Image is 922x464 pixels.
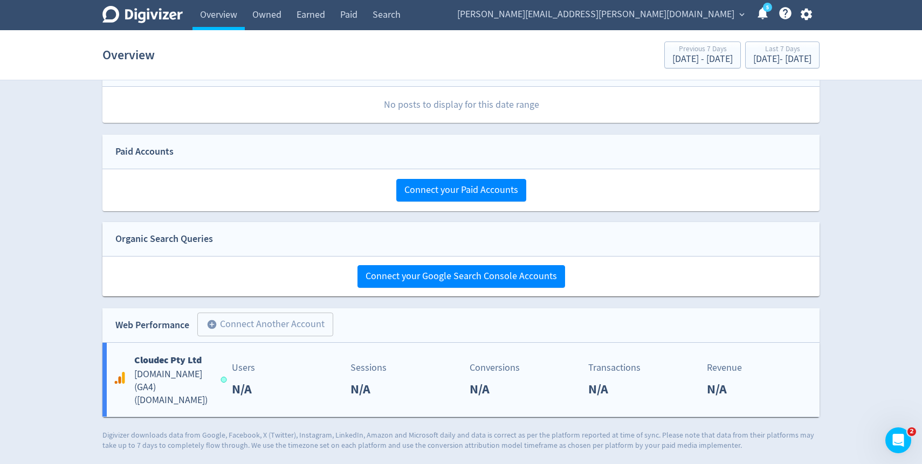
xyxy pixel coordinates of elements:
span: Connect your Google Search Console Accounts [366,272,557,281]
div: Web Performance [115,317,189,333]
button: [PERSON_NAME][EMAIL_ADDRESS][PERSON_NAME][DOMAIN_NAME] [453,6,747,23]
text: 5 [766,4,769,11]
p: Revenue [707,361,742,375]
button: Previous 7 Days[DATE] - [DATE] [664,41,741,68]
p: Sessions [350,361,387,375]
span: [PERSON_NAME][EMAIL_ADDRESS][PERSON_NAME][DOMAIN_NAME] [457,6,734,23]
button: Last 7 Days[DATE]- [DATE] [745,41,820,68]
p: No posts to display for this date range [103,87,820,123]
span: Connect your Paid Accounts [404,185,518,195]
div: Organic Search Queries [115,231,213,247]
div: Last 7 Days [753,45,811,54]
p: Digivizer downloads data from Google, Facebook, X (Twitter), Instagram, LinkedIn, Amazon and Micr... [102,430,820,451]
span: add_circle [207,319,217,330]
a: Cloudec Pty Ltd[DOMAIN_NAME] (GA4)([DOMAIN_NAME])UsersN/ASessionsN/AConversionsN/ATransactionsN/A... [102,343,820,417]
span: expand_more [737,10,747,19]
a: Connect Another Account [189,314,333,336]
button: Connect Another Account [197,313,333,336]
a: Connect your Google Search Console Accounts [357,270,565,282]
iframe: Intercom live chat [885,427,911,453]
span: Data last synced: 15 Oct 2025, 9:07am (AEDT) [221,377,230,383]
p: N/A [232,379,260,399]
a: 5 [763,3,772,12]
p: N/A [470,379,498,399]
h1: Overview [102,38,155,72]
p: Conversions [470,361,520,375]
div: [DATE] - [DATE] [753,54,811,64]
p: Transactions [588,361,641,375]
a: Connect your Paid Accounts [396,184,526,196]
h5: [DOMAIN_NAME] (GA4) ( [DOMAIN_NAME] ) [134,368,211,407]
button: Connect your Google Search Console Accounts [357,265,565,288]
div: Paid Accounts [115,144,174,160]
span: 2 [907,427,916,436]
button: Connect your Paid Accounts [396,179,526,202]
div: [DATE] - [DATE] [672,54,733,64]
p: N/A [350,379,379,399]
p: N/A [588,379,617,399]
p: Users [232,361,255,375]
div: Previous 7 Days [672,45,733,54]
b: Cloudec Pty Ltd [134,354,202,366]
p: N/A [707,379,735,399]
